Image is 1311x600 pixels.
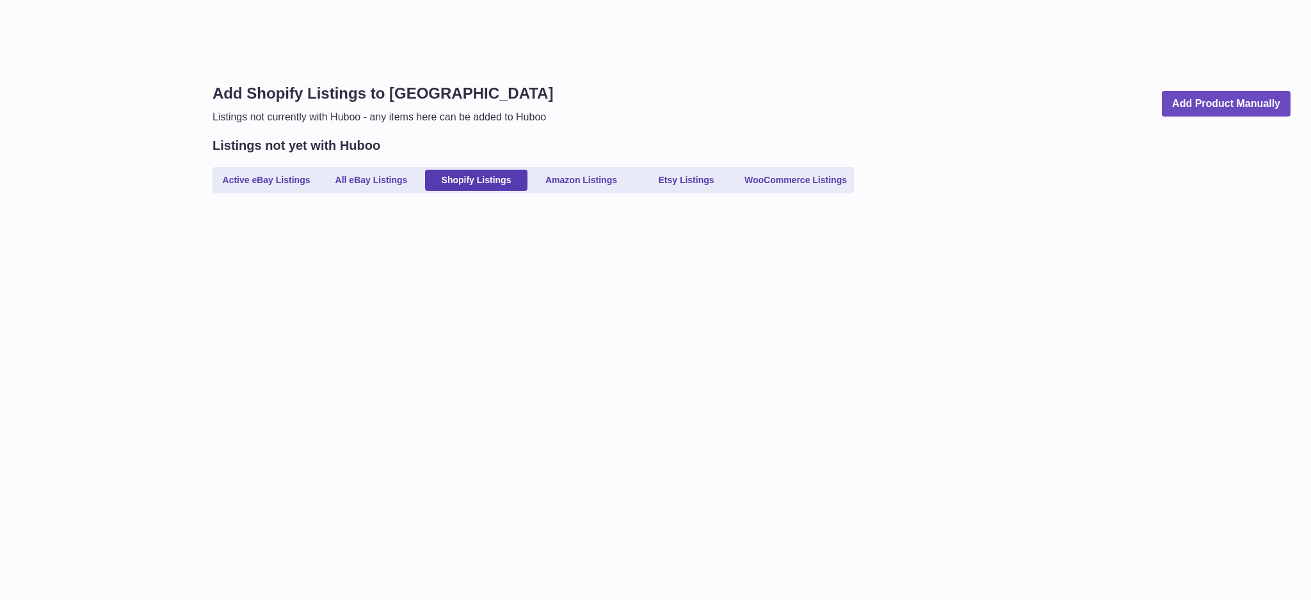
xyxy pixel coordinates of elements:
a: All eBay Listings [320,170,422,191]
h1: Add Shopify Listings to [GEOGRAPHIC_DATA] [213,83,553,104]
a: Active eBay Listings [215,170,318,191]
h2: Listings not yet with Huboo [213,137,380,154]
a: Etsy Listings [635,170,737,191]
a: Amazon Listings [530,170,632,191]
a: Shopify Listings [425,170,527,191]
a: WooCommerce Listings [740,170,851,191]
a: Add Product Manually [1162,91,1291,117]
p: Listings not currently with Huboo - any items here can be added to Huboo [213,110,553,124]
